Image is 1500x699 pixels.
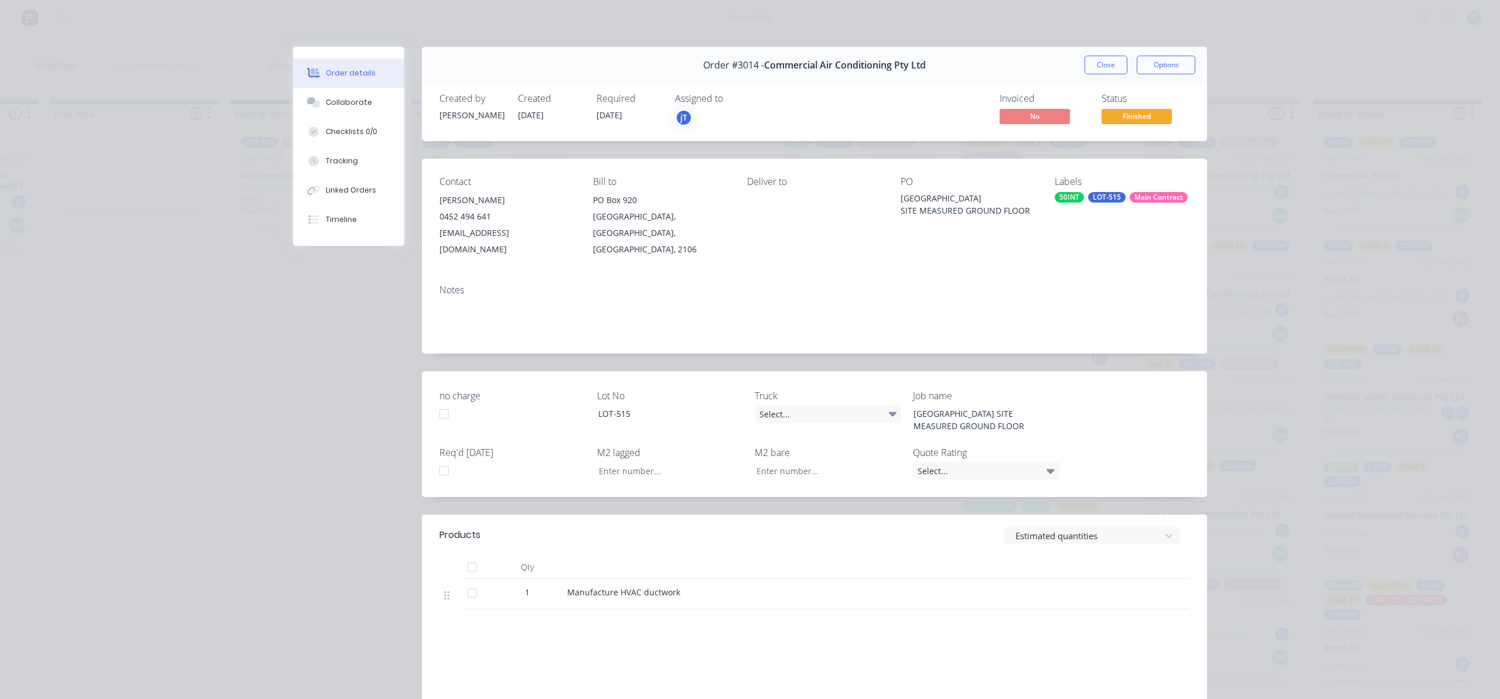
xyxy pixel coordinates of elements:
div: [PERSON_NAME] [439,192,574,208]
div: Products [439,528,480,542]
label: M2 bare [755,446,901,460]
input: Enter number... [746,462,901,479]
button: Linked Orders [293,176,404,205]
div: Timeline [326,214,357,225]
span: Commercial Air Conditioning Pty Ltd [764,60,926,71]
button: Timeline [293,205,404,234]
div: [PERSON_NAME] [439,109,504,121]
div: Contact [439,176,574,187]
label: Lot No [597,389,744,403]
div: Select... [755,405,901,423]
div: [GEOGRAPHIC_DATA] SITE MEASURED GROUND FLOOR [904,405,1051,434]
label: Truck [755,389,901,403]
div: [GEOGRAPHIC_DATA], [GEOGRAPHIC_DATA], [GEOGRAPHIC_DATA], 2106 [593,208,728,258]
div: PO Box 920 [593,192,728,208]
label: Job name [913,389,1059,403]
div: Status [1102,93,1189,104]
input: Enter number... [589,462,744,479]
div: Labels [1055,176,1189,187]
div: Qty [492,556,562,579]
button: Options [1137,56,1195,74]
label: Req'd [DATE] [439,446,586,460]
span: Order #3014 - [703,60,764,71]
div: Bill to [593,176,728,187]
div: PO [901,176,1035,187]
div: Collaborate [326,97,372,108]
span: Finished [1102,109,1172,124]
div: Order details [326,68,376,78]
button: Collaborate [293,88,404,117]
div: Created by [439,93,504,104]
span: 1 [525,586,530,598]
div: Created [518,93,582,104]
div: [EMAIL_ADDRESS][DOMAIN_NAME] [439,225,574,258]
div: Notes [439,285,1189,296]
label: no charge [439,389,586,403]
div: PO Box 920[GEOGRAPHIC_DATA], [GEOGRAPHIC_DATA], [GEOGRAPHIC_DATA], 2106 [593,192,728,258]
button: Order details [293,59,404,88]
button: jT [675,109,693,126]
label: Quote Rating [913,446,1059,460]
span: [DATE] [518,109,544,121]
label: M2 lagged [597,446,744,460]
button: Finished [1102,109,1172,126]
button: Close [1085,56,1127,74]
div: Main Contract [1130,192,1188,203]
div: LOT-515 [589,405,735,422]
span: [DATE] [596,109,622,121]
span: No [1000,109,1070,124]
div: Select... [913,462,1059,479]
div: 0452 494 641 [439,208,574,225]
div: 50INT [1055,192,1084,203]
div: [PERSON_NAME]0452 494 641[EMAIL_ADDRESS][DOMAIN_NAME] [439,192,574,258]
div: Tracking [326,156,358,166]
div: LOT-515 [1088,192,1126,203]
div: [GEOGRAPHIC_DATA] SITE MEASURED GROUND FLOOR [901,192,1035,217]
div: Linked Orders [326,185,376,196]
button: Checklists 0/0 [293,117,404,146]
div: Invoiced [1000,93,1087,104]
div: Checklists 0/0 [326,126,377,137]
div: Required [596,93,661,104]
div: Deliver to [747,176,882,187]
span: Manufacture HVAC ductwork [567,587,680,598]
div: Assigned to [675,93,792,104]
button: Tracking [293,146,404,176]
